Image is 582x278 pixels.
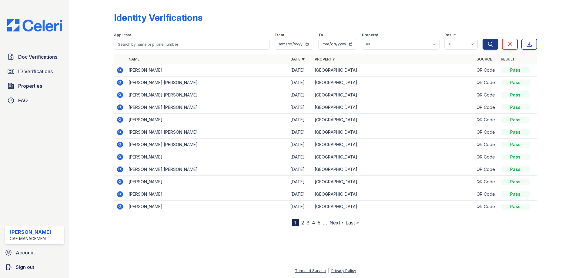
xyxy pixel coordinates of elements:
[288,151,312,163] td: [DATE]
[477,57,492,61] a: Source
[292,219,299,226] div: 1
[501,129,530,135] div: Pass
[5,51,64,63] a: Doc Verifications
[18,82,42,90] span: Properties
[312,89,474,101] td: [GEOGRAPHIC_DATA]
[501,142,530,148] div: Pass
[474,139,498,151] td: QR Code
[114,39,270,50] input: Search by name or phone number
[290,57,305,61] a: Date ▼
[501,154,530,160] div: Pass
[18,53,57,61] span: Doc Verifications
[323,219,327,226] span: …
[474,151,498,163] td: QR Code
[312,220,315,226] a: 4
[315,57,335,61] a: Property
[2,19,67,31] img: CE_Logo_Blue-a8612792a0a2168367f1c8372b55b34899dd931a85d93a1a3d3e32e68fde9ad4.png
[312,163,474,176] td: [GEOGRAPHIC_DATA]
[501,179,530,185] div: Pass
[474,163,498,176] td: QR Code
[5,94,64,106] a: FAQ
[318,33,323,38] label: To
[346,220,359,226] a: Last »
[2,247,67,259] a: Account
[312,126,474,139] td: [GEOGRAPHIC_DATA]
[126,114,288,126] td: [PERSON_NAME]
[501,104,530,110] div: Pass
[474,201,498,213] td: QR Code
[318,220,320,226] a: 5
[275,33,284,38] label: From
[126,77,288,89] td: [PERSON_NAME] [PERSON_NAME]
[474,188,498,201] td: QR Code
[126,176,288,188] td: [PERSON_NAME]
[2,261,67,273] a: Sign out
[474,89,498,101] td: QR Code
[5,80,64,92] a: Properties
[474,114,498,126] td: QR Code
[474,176,498,188] td: QR Code
[312,176,474,188] td: [GEOGRAPHIC_DATA]
[501,191,530,197] div: Pass
[501,204,530,210] div: Pass
[5,65,64,77] a: ID Verifications
[129,57,139,61] a: Name
[126,139,288,151] td: [PERSON_NAME] [PERSON_NAME]
[501,80,530,86] div: Pass
[288,101,312,114] td: [DATE]
[288,126,312,139] td: [DATE]
[18,97,28,104] span: FAQ
[288,77,312,89] td: [DATE]
[288,64,312,77] td: [DATE]
[288,163,312,176] td: [DATE]
[16,263,34,271] span: Sign out
[126,126,288,139] td: [PERSON_NAME] [PERSON_NAME]
[312,201,474,213] td: [GEOGRAPHIC_DATA]
[329,220,343,226] a: Next ›
[501,166,530,172] div: Pass
[288,176,312,188] td: [DATE]
[474,64,498,77] td: QR Code
[312,101,474,114] td: [GEOGRAPHIC_DATA]
[331,268,356,273] a: Privacy Policy
[18,68,53,75] span: ID Verifications
[474,77,498,89] td: QR Code
[295,268,326,273] a: Terms of Service
[328,268,329,273] div: |
[312,64,474,77] td: [GEOGRAPHIC_DATA]
[16,249,35,256] span: Account
[312,139,474,151] td: [GEOGRAPHIC_DATA]
[126,201,288,213] td: [PERSON_NAME]
[306,220,309,226] a: 3
[126,64,288,77] td: [PERSON_NAME]
[501,57,515,61] a: Result
[474,126,498,139] td: QR Code
[312,114,474,126] td: [GEOGRAPHIC_DATA]
[288,201,312,213] td: [DATE]
[444,33,456,38] label: Result
[288,139,312,151] td: [DATE]
[301,220,304,226] a: 2
[312,77,474,89] td: [GEOGRAPHIC_DATA]
[126,101,288,114] td: [PERSON_NAME] [PERSON_NAME]
[288,188,312,201] td: [DATE]
[288,114,312,126] td: [DATE]
[126,163,288,176] td: [PERSON_NAME] [PERSON_NAME]
[10,236,51,242] div: CAF Management
[288,89,312,101] td: [DATE]
[474,101,498,114] td: QR Code
[312,188,474,201] td: [GEOGRAPHIC_DATA]
[126,89,288,101] td: [PERSON_NAME] [PERSON_NAME]
[501,92,530,98] div: Pass
[362,33,378,38] label: Property
[126,188,288,201] td: [PERSON_NAME]
[501,67,530,73] div: Pass
[501,117,530,123] div: Pass
[10,228,51,236] div: [PERSON_NAME]
[114,33,131,38] label: Applicant
[312,151,474,163] td: [GEOGRAPHIC_DATA]
[126,151,288,163] td: [PERSON_NAME]
[114,12,202,23] div: Identity Verifications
